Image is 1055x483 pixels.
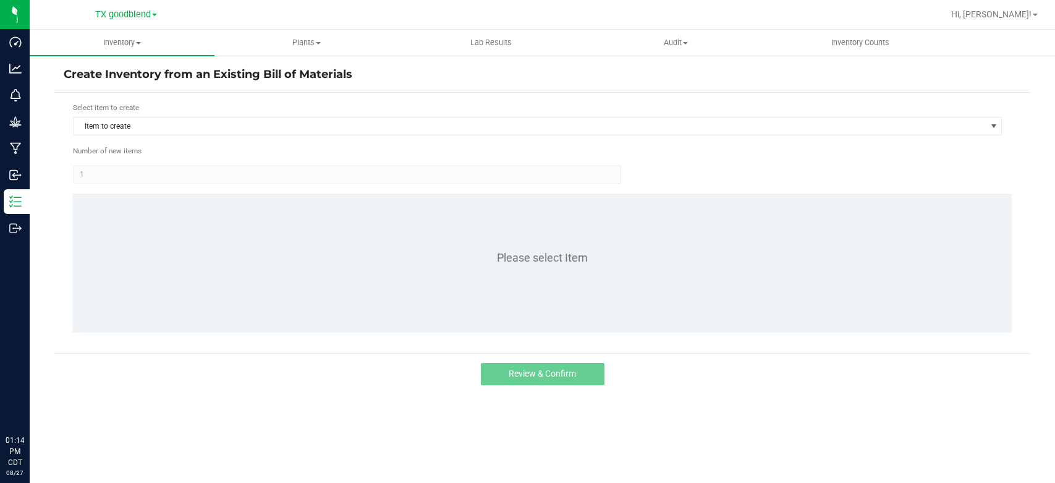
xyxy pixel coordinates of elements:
a: Lab Results [399,30,583,56]
inline-svg: Monitoring [9,89,22,101]
span: Please select Item [497,251,588,264]
inline-svg: Grow [9,116,22,128]
inline-svg: Inventory [9,195,22,208]
a: Inventory [30,30,214,56]
span: Plants [215,37,399,48]
span: Item to create [74,118,986,135]
a: Inventory Counts [768,30,952,56]
inline-svg: Inbound [9,169,22,181]
inline-svg: Manufacturing [9,142,22,155]
inline-svg: Dashboard [9,36,22,48]
span: Lab Results [454,37,528,48]
span: Inventory Counts [815,37,906,48]
span: Hi, [PERSON_NAME]! [951,9,1032,19]
a: Audit [583,30,768,56]
button: Review & Confirm [481,363,604,385]
p: 08/27 [6,468,24,477]
h4: Create Inventory from an Existing Bill of Materials [64,67,1021,83]
iframe: Resource center [12,384,49,421]
span: Review & Confirm [509,369,576,378]
span: Number of new packages to create [73,146,142,157]
span: Select item to create [73,103,139,112]
span: TX goodblend [95,9,151,20]
a: Plants [214,30,399,56]
span: Inventory [30,37,214,48]
inline-svg: Analytics [9,62,22,75]
p: 01:14 PM CDT [6,435,24,468]
inline-svg: Outbound [9,222,22,234]
span: Audit [584,37,768,48]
